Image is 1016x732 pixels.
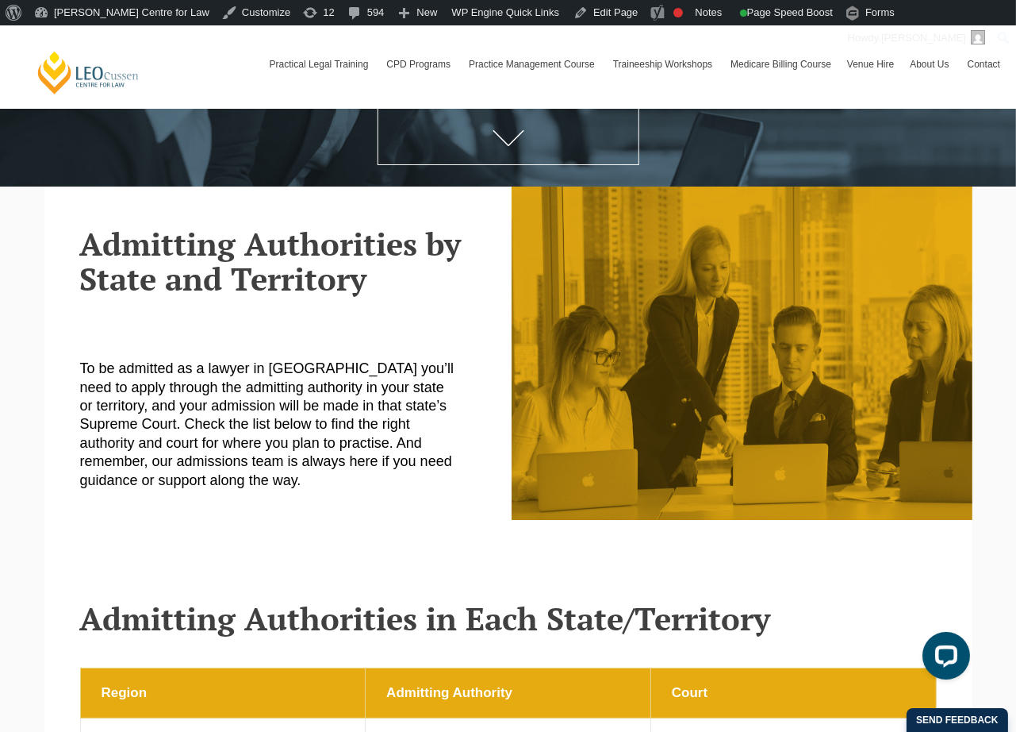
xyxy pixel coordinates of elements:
iframe: LiveChat chat widget [910,626,976,692]
a: Practical Legal Training [262,41,379,87]
a: Venue Hire [839,41,902,87]
a: Contact [960,41,1008,87]
a: Medicare Billing Course [723,41,839,87]
span: [PERSON_NAME] [881,32,966,44]
h2: Admitting Authorities in Each State/Territory [80,601,937,636]
a: Practice Management Course [461,41,605,87]
th: Admitting Authority [366,668,651,719]
h2: Admitting Authorities by State and Territory [80,226,496,296]
a: CPD Programs [378,41,461,87]
a: [PERSON_NAME] Centre for Law [36,50,141,95]
a: About Us [902,41,959,87]
p: To be admitted as a lawyer in [GEOGRAPHIC_DATA] you’ll need to apply through the admitting author... [80,360,455,490]
th: Region [80,668,366,719]
div: Focus keyphrase not set [673,8,683,17]
th: Court [650,668,936,719]
a: Howdy, [842,25,991,51]
a: Traineeship Workshops [605,41,723,87]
